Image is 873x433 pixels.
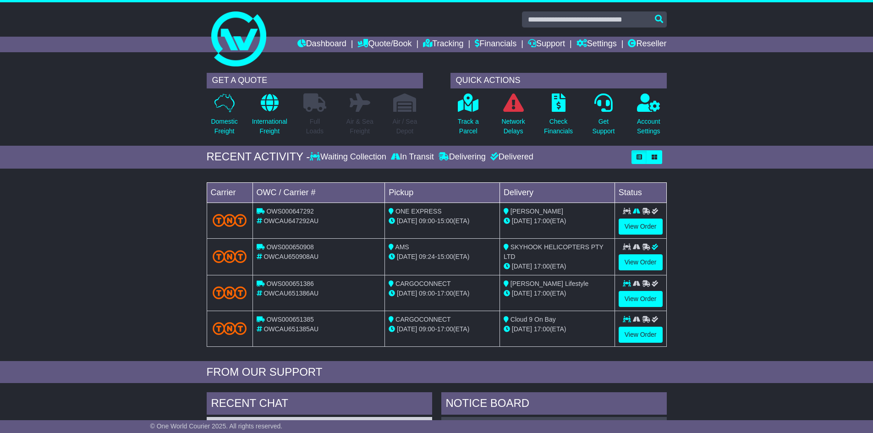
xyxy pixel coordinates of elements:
div: - (ETA) [389,252,496,262]
span: [DATE] [397,290,417,297]
a: View Order [619,291,663,307]
a: View Order [619,254,663,270]
img: TNT_Domestic.png [213,250,247,263]
span: [PERSON_NAME] Lifestyle [511,280,588,287]
span: 17:00 [437,290,453,297]
span: 15:00 [437,217,453,225]
span: 09:00 [419,325,435,333]
p: Air / Sea Depot [393,117,417,136]
p: Track a Parcel [458,117,479,136]
a: Financials [475,37,516,52]
span: CARGOCONNECT [395,280,451,287]
a: InternationalFreight [252,93,288,141]
td: Delivery [500,182,615,203]
span: OWS000651386 [266,280,314,287]
a: Support [528,37,565,52]
span: 17:00 [534,217,550,225]
span: [DATE] [397,217,417,225]
div: FROM OUR SUPPORT [207,366,667,379]
span: [DATE] [512,325,532,333]
a: AccountSettings [637,93,661,141]
div: In Transit [389,152,436,162]
div: GET A QUOTE [207,73,423,88]
span: Cloud 9 On Bay [511,316,556,323]
td: Carrier [207,182,253,203]
a: Reseller [628,37,666,52]
span: 17:00 [534,263,550,270]
a: DomesticFreight [210,93,238,141]
div: (ETA) [504,262,611,271]
td: Pickup [385,182,500,203]
div: (ETA) [504,216,611,226]
div: (ETA) [504,324,611,334]
span: OWCAU650908AU [264,253,318,260]
div: - (ETA) [389,324,496,334]
p: Account Settings [637,117,660,136]
a: GetSupport [592,93,615,141]
a: View Order [619,219,663,235]
span: OWS000651385 [266,316,314,323]
span: [DATE] [512,263,532,270]
a: Track aParcel [457,93,479,141]
div: Delivering [436,152,488,162]
span: AMS [395,243,409,251]
p: International Freight [252,117,287,136]
div: Delivered [488,152,533,162]
span: 09:00 [419,290,435,297]
td: Status [615,182,666,203]
span: OWCAU651386AU [264,290,318,297]
span: ONE EXPRESS [395,208,441,215]
a: Tracking [423,37,463,52]
a: Settings [577,37,617,52]
p: Get Support [592,117,615,136]
p: Air & Sea Freight [346,117,373,136]
p: Domestic Freight [211,117,237,136]
img: TNT_Domestic.png [213,286,247,299]
span: © One World Courier 2025. All rights reserved. [150,422,283,430]
span: 09:00 [419,217,435,225]
a: Quote/Book [357,37,412,52]
div: QUICK ACTIONS [450,73,667,88]
span: 17:00 [534,325,550,333]
span: [DATE] [512,217,532,225]
a: Dashboard [297,37,346,52]
div: - (ETA) [389,289,496,298]
span: 15:00 [437,253,453,260]
div: RECENT CHAT [207,392,432,417]
div: (ETA) [504,289,611,298]
span: [DATE] [512,290,532,297]
span: 09:24 [419,253,435,260]
div: - (ETA) [389,216,496,226]
a: NetworkDelays [501,93,525,141]
p: Network Delays [501,117,525,136]
span: OWCAU651385AU [264,325,318,333]
p: Full Loads [303,117,326,136]
span: [DATE] [397,325,417,333]
span: CARGOCONNECT [395,316,451,323]
a: CheckFinancials [544,93,573,141]
span: 17:00 [534,290,550,297]
span: 17:00 [437,325,453,333]
div: Waiting Collection [310,152,388,162]
span: SKYHOOK HELICOPTERS PTY LTD [504,243,604,260]
span: OWS000650908 [266,243,314,251]
td: OWC / Carrier # [253,182,385,203]
span: [DATE] [397,253,417,260]
div: NOTICE BOARD [441,392,667,417]
div: RECENT ACTIVITY - [207,150,310,164]
img: TNT_Domestic.png [213,322,247,334]
a: View Order [619,327,663,343]
span: [PERSON_NAME] [511,208,563,215]
p: Check Financials [544,117,573,136]
span: OWS000647292 [266,208,314,215]
img: TNT_Domestic.png [213,214,247,226]
span: OWCAU647292AU [264,217,318,225]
